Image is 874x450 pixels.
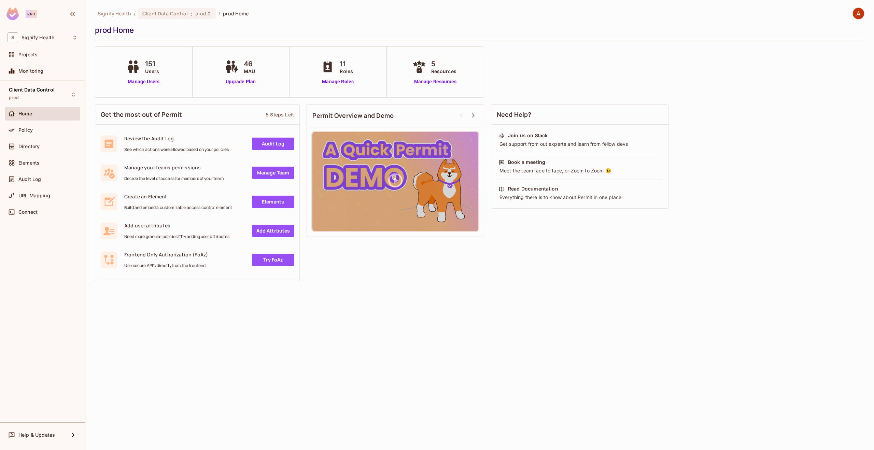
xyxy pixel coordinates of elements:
span: Directory [18,144,40,149]
span: Projects [18,52,38,57]
span: Frontend Only Authorization (FoAz) [124,251,208,258]
span: See which actions were allowed based on your policies [124,147,229,152]
div: prod Home [95,25,861,35]
span: Audit Log [18,177,41,182]
a: Add Attrbutes [252,225,294,237]
span: Monitoring [18,68,44,74]
span: Build and embed a customizable access control element [124,205,232,210]
span: Create an Element [124,193,232,200]
span: Permit Overview and Demo [312,111,394,120]
span: prod Home [223,10,249,17]
div: Everything there is to know about Permit in one place [499,194,661,201]
li: / [218,10,220,17]
li: / [134,10,136,17]
a: Manage Roles [319,78,356,85]
span: Need more granular policies? Try adding user attributes [124,234,229,239]
span: the active workspace [98,10,131,17]
span: MAU [244,68,255,75]
span: prod [9,95,19,100]
img: Aadesh Thirukonda [853,8,864,19]
div: Book a meeting [508,159,545,166]
span: 151 [145,59,159,69]
div: 5 Steps Left [266,111,294,118]
div: Get support from out experts and learn from fellow devs [499,141,661,147]
span: Home [18,111,32,116]
span: Add user attributes [124,222,229,229]
span: Use secure API's directly from the frontend [124,263,208,268]
span: Policy [18,127,33,133]
a: Audit Log [252,138,294,150]
span: Manage your teams permissions [124,164,224,171]
span: Review the Audit Log [124,135,229,142]
span: Need Help? [497,110,532,119]
span: Resources [431,68,456,75]
a: Manage Resources [411,78,460,85]
div: Join us on Slack [508,132,548,139]
div: Meet the team face to face, or Zoom to Zoom 😉 [499,167,661,174]
div: Read Documentation [508,185,558,192]
span: URL Mapping [18,193,50,198]
span: prod [195,10,207,17]
span: Decide the level of access for members of your team [124,176,224,181]
span: Workspace: Signify Health [22,35,54,40]
span: Client Data Control [142,10,188,17]
a: Manage Users [125,78,163,85]
span: Users [145,68,159,75]
span: Connect [18,209,38,215]
img: SReyMgAAAABJRU5ErkJggg== [6,8,19,20]
a: Manage Team [252,167,294,179]
span: Client Data Control [9,87,55,93]
a: Try FoAz [252,254,294,266]
span: Help & Updates [18,432,55,438]
a: Elements [252,196,294,208]
span: 5 [431,59,456,69]
span: S [8,32,18,42]
a: Upgrade Plan [223,78,258,85]
span: : [190,11,193,16]
span: Elements [18,160,40,166]
span: Get the most out of Permit [101,110,182,119]
div: Pro [26,10,37,18]
span: Roles [340,68,353,75]
span: 46 [244,59,255,69]
span: 11 [340,59,353,69]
